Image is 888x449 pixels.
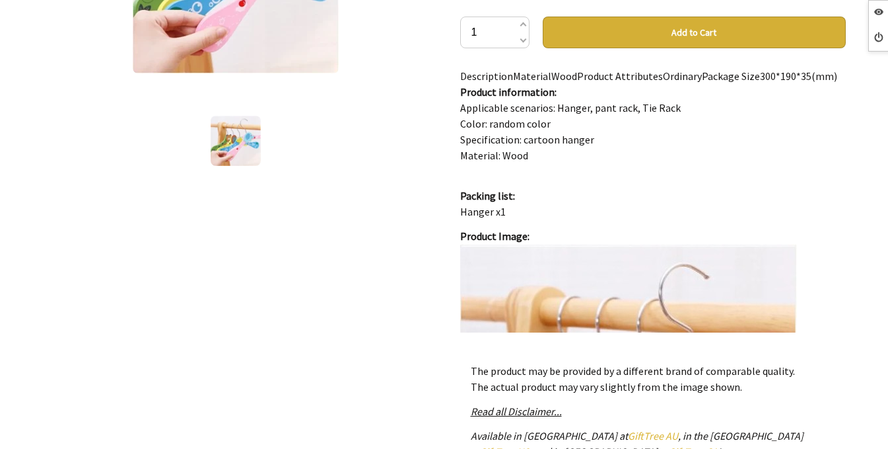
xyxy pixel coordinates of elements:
[628,429,678,442] a: GiftTree AU
[471,405,562,418] a: Read all Disclaimer...
[471,363,835,395] p: The product may be provided by a different brand of comparable quality. The actual product may va...
[543,17,846,48] button: Add to Cart
[460,84,846,163] p: Applicable scenarios: Hanger, pant rack, Tie Rack Color: random color Specification: cartoon hang...
[460,229,529,243] strong: Product Image:
[460,85,557,99] strong: Product information:
[211,116,261,166] img: kids clothes rack
[460,189,515,202] strong: Packing list:
[460,68,846,333] div: DescriptionMaterialWoodProduct AttributesOrdinaryPackage Size300*190*35(mm) Hanger x1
